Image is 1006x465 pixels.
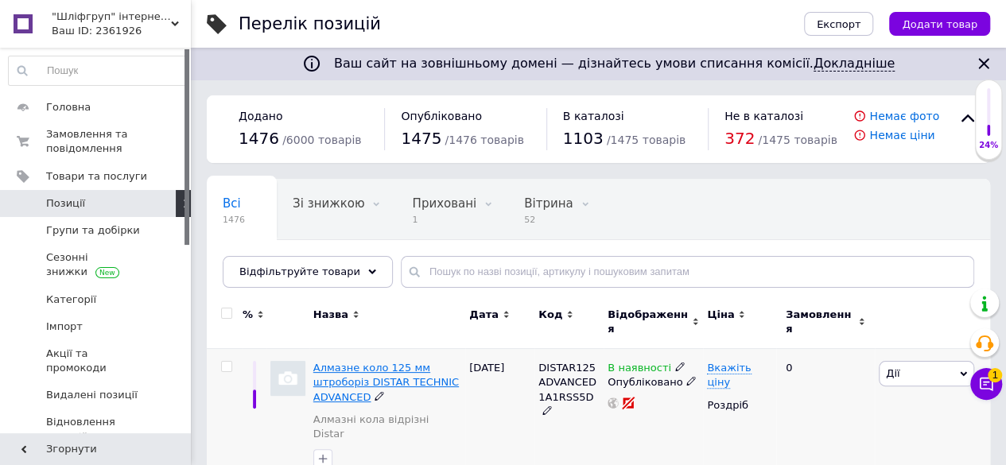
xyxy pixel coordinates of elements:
svg: Закрити [974,54,993,73]
span: Опубліковані [223,257,305,271]
div: Роздріб [707,398,772,413]
span: Вкажіть ціну [707,362,751,389]
span: Головна [46,100,91,114]
span: Ціна [707,308,734,322]
span: % [243,308,253,322]
span: 1476 [239,129,279,148]
span: В наявності [608,362,671,378]
span: Відфільтруйте товари [239,265,360,277]
span: / 1475 товарів [607,134,686,146]
span: Вітрина [524,196,573,211]
span: Сезонні знижки [46,250,147,279]
span: Всі [223,196,241,211]
img: Алмазный круг 125 мм штроборез DISTAR TECHNIC ADVANCED [270,361,305,396]
span: Імпорт [46,320,83,334]
div: Перелік позицій [239,16,381,33]
a: Немає ціни [869,129,934,141]
span: Видалені позиції [46,388,138,402]
span: Ваш сайт на зовнішньому домені — дізнайтесь умови списання комісії. [334,56,895,72]
span: 372 [724,129,755,148]
div: 24% [976,140,1001,151]
span: Назва [313,308,348,322]
span: / 1476 товарів [445,134,523,146]
span: Не в каталозі [724,110,803,122]
span: Товари та послуги [46,169,147,184]
span: Додано [239,110,282,122]
input: Пошук [9,56,187,85]
a: Алмазні кола відрізні Distar [313,413,461,441]
span: Відображення [608,308,688,336]
span: В каталозі [563,110,624,122]
input: Пошук по назві позиції, артикулу і пошуковим запитам [401,256,974,288]
span: 1 [412,214,476,226]
a: Докладніше [814,56,895,72]
span: 1 [988,368,1002,382]
span: Зі знижкою [293,196,364,211]
span: "Шліфгруп" інтернет магазин [52,10,171,24]
span: / 1475 товарів [758,134,837,146]
a: Алмазне коло 125 мм штроборіз DISTAR TECHNIC ADVANCED [313,362,459,402]
span: Код [538,308,562,322]
span: 1475 [401,129,441,148]
span: / 6000 товарів [282,134,361,146]
a: Немає фото [869,110,939,122]
span: Опубліковано [401,110,482,122]
button: Чат з покупцем1 [970,368,1002,400]
span: 52 [524,214,573,226]
span: Приховані [412,196,476,211]
div: Опубліковано [608,375,699,389]
span: 1103 [563,129,604,148]
span: Відновлення позицій [46,415,147,444]
span: Дата [469,308,499,322]
span: Позиції [46,196,85,211]
button: Додати товар [889,12,990,36]
button: Експорт [804,12,874,36]
span: DISTAR125ADVANCED1A1RSS5D [538,362,596,402]
div: Ваш ID: 2361926 [52,24,191,38]
span: Категорії [46,293,96,307]
span: Експорт [817,18,861,30]
span: 1476 [223,214,245,226]
span: Групи та добірки [46,223,140,238]
span: Дії [886,367,899,379]
span: Замовлення [786,308,854,336]
span: Додати товар [902,18,977,30]
span: Акції та промокоди [46,347,147,375]
span: Замовлення та повідомлення [46,127,147,156]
